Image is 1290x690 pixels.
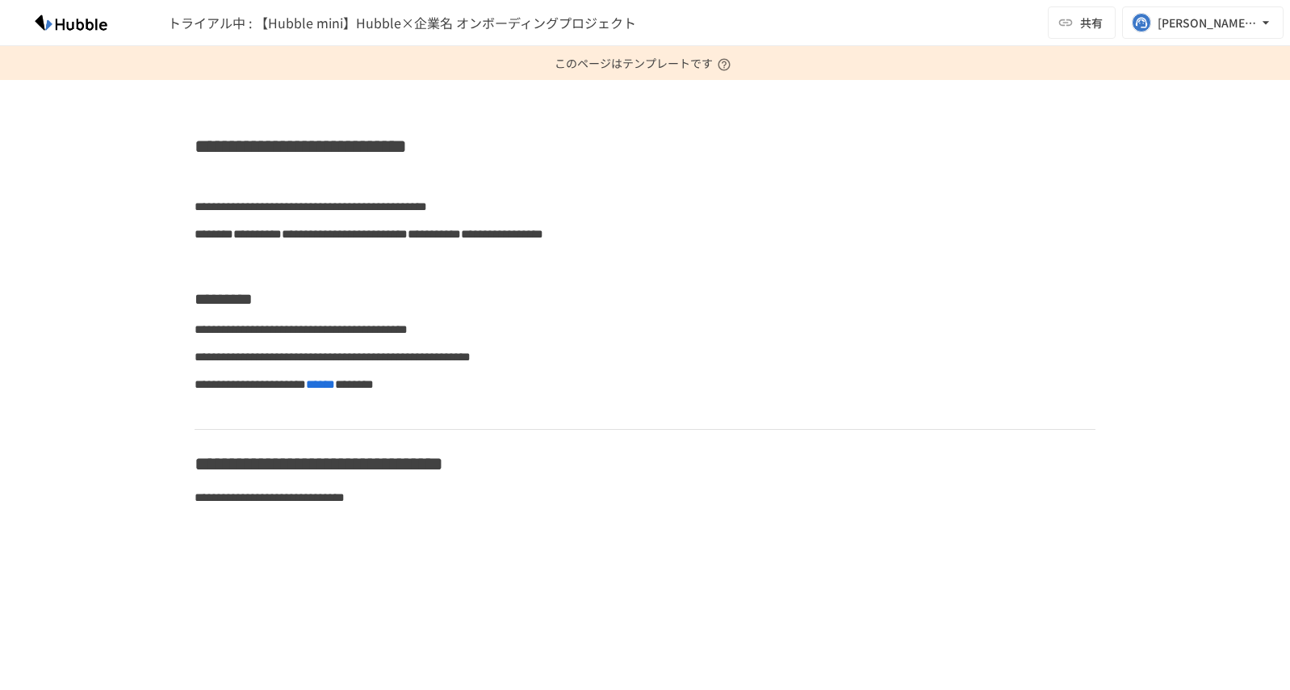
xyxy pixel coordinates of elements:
div: [PERSON_NAME][EMAIL_ADDRESS][PERSON_NAME][DOMAIN_NAME] [1158,13,1258,33]
button: 共有 [1048,6,1116,39]
span: 共有 [1080,14,1103,32]
p: このページはテンプレートです [555,46,735,80]
span: トライアル中 : 【Hubble mini】Hubble×企業名 オンボーディングプロジェクト [168,13,636,32]
img: HzDRNkGCf7KYO4GfwKnzITak6oVsp5RHeZBEM1dQFiQ [19,10,123,36]
button: [PERSON_NAME][EMAIL_ADDRESS][PERSON_NAME][DOMAIN_NAME] [1122,6,1284,39]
